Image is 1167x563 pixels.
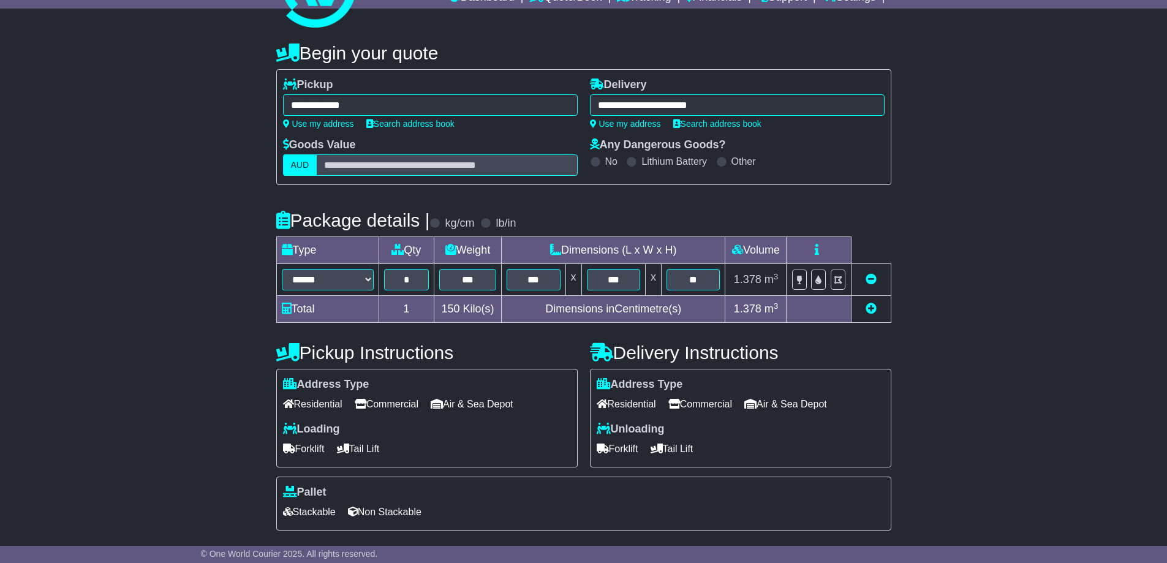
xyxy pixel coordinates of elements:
[645,264,661,296] td: x
[379,296,434,323] td: 1
[283,486,327,499] label: Pallet
[725,237,787,264] td: Volume
[731,156,756,167] label: Other
[337,439,380,458] span: Tail Lift
[276,296,379,323] td: Total
[765,273,779,285] span: m
[434,237,502,264] td: Weight
[734,273,761,285] span: 1.378
[366,119,455,129] a: Search address book
[283,154,317,176] label: AUD
[641,156,707,167] label: Lithium Battery
[201,549,378,559] span: © One World Courier 2025. All rights reserved.
[355,395,418,414] span: Commercial
[348,502,421,521] span: Non Stackable
[445,217,474,230] label: kg/cm
[673,119,761,129] a: Search address book
[283,439,325,458] span: Forklift
[590,119,661,129] a: Use my address
[734,303,761,315] span: 1.378
[431,395,513,414] span: Air & Sea Depot
[283,119,354,129] a: Use my address
[283,395,342,414] span: Residential
[765,303,779,315] span: m
[590,78,647,92] label: Delivery
[597,378,683,391] label: Address Type
[276,342,578,363] h4: Pickup Instructions
[379,237,434,264] td: Qty
[276,43,891,63] h4: Begin your quote
[276,237,379,264] td: Type
[283,502,336,521] span: Stackable
[496,217,516,230] label: lb/in
[283,378,369,391] label: Address Type
[866,273,877,285] a: Remove this item
[597,423,665,436] label: Unloading
[651,439,693,458] span: Tail Lift
[442,303,460,315] span: 150
[502,237,725,264] td: Dimensions (L x W x H)
[774,301,779,311] sup: 3
[668,395,732,414] span: Commercial
[590,342,891,363] h4: Delivery Instructions
[590,138,726,152] label: Any Dangerous Goods?
[502,296,725,323] td: Dimensions in Centimetre(s)
[276,210,430,230] h4: Package details |
[283,138,356,152] label: Goods Value
[744,395,827,414] span: Air & Sea Depot
[565,264,581,296] td: x
[597,439,638,458] span: Forklift
[597,395,656,414] span: Residential
[283,78,333,92] label: Pickup
[283,423,340,436] label: Loading
[774,272,779,281] sup: 3
[434,296,502,323] td: Kilo(s)
[605,156,617,167] label: No
[866,303,877,315] a: Add new item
